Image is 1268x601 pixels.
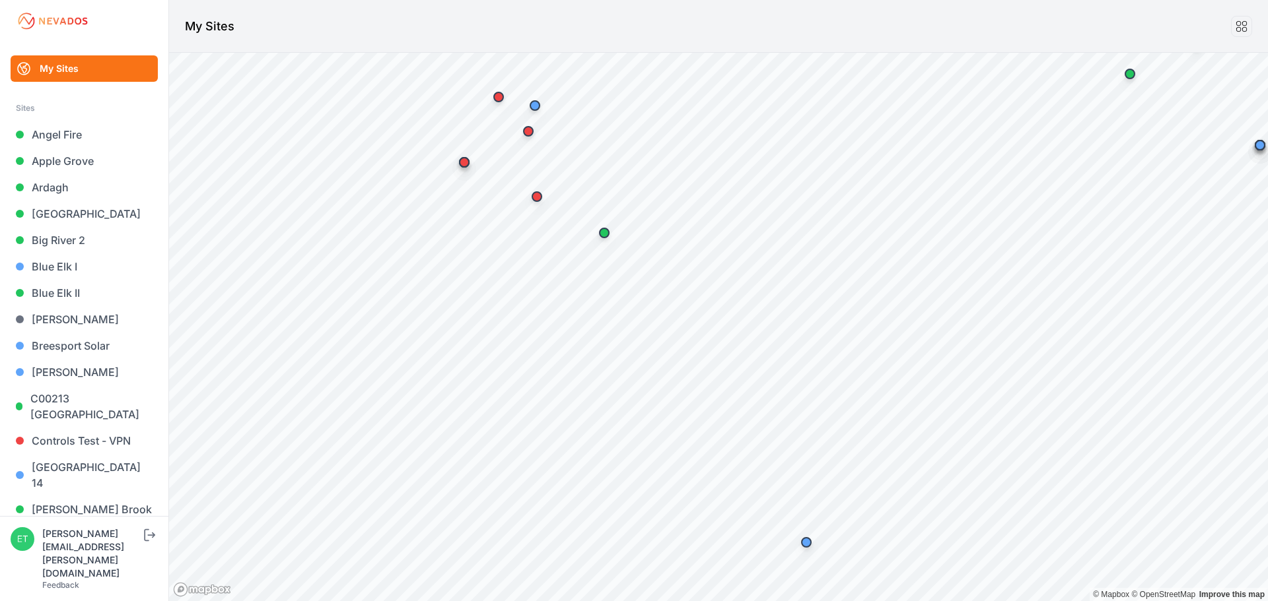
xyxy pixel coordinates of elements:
[11,385,158,427] a: C00213 [GEOGRAPHIC_DATA]
[1117,61,1143,87] div: Map marker
[185,17,234,36] h1: My Sites
[11,496,158,522] a: [PERSON_NAME] Brook
[11,306,158,332] a: [PERSON_NAME]
[11,359,158,385] a: [PERSON_NAME]
[11,280,158,306] a: Blue Elk II
[16,100,153,116] div: Sites
[451,149,477,175] div: Map marker
[11,454,158,496] a: [GEOGRAPHIC_DATA] 14
[11,174,158,201] a: Ardagh
[11,527,34,551] img: ethan.harte@nevados.solar
[485,84,512,110] div: Map marker
[11,332,158,359] a: Breesport Solar
[793,529,820,555] div: Map marker
[173,582,231,597] a: Mapbox logo
[169,53,1268,601] canvas: Map
[1093,590,1129,599] a: Mapbox
[11,55,158,82] a: My Sites
[524,183,550,210] div: Map marker
[11,201,158,227] a: [GEOGRAPHIC_DATA]
[515,118,542,144] div: Map marker
[1199,590,1265,599] a: Map feedback
[591,220,617,246] div: Map marker
[1131,590,1195,599] a: OpenStreetMap
[42,527,141,580] div: [PERSON_NAME][EMAIL_ADDRESS][PERSON_NAME][DOMAIN_NAME]
[522,92,548,119] div: Map marker
[16,11,90,32] img: Nevados
[11,227,158,253] a: Big River 2
[42,580,79,590] a: Feedback
[11,121,158,148] a: Angel Fire
[11,253,158,280] a: Blue Elk I
[11,427,158,454] a: Controls Test - VPN
[11,148,158,174] a: Apple Grove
